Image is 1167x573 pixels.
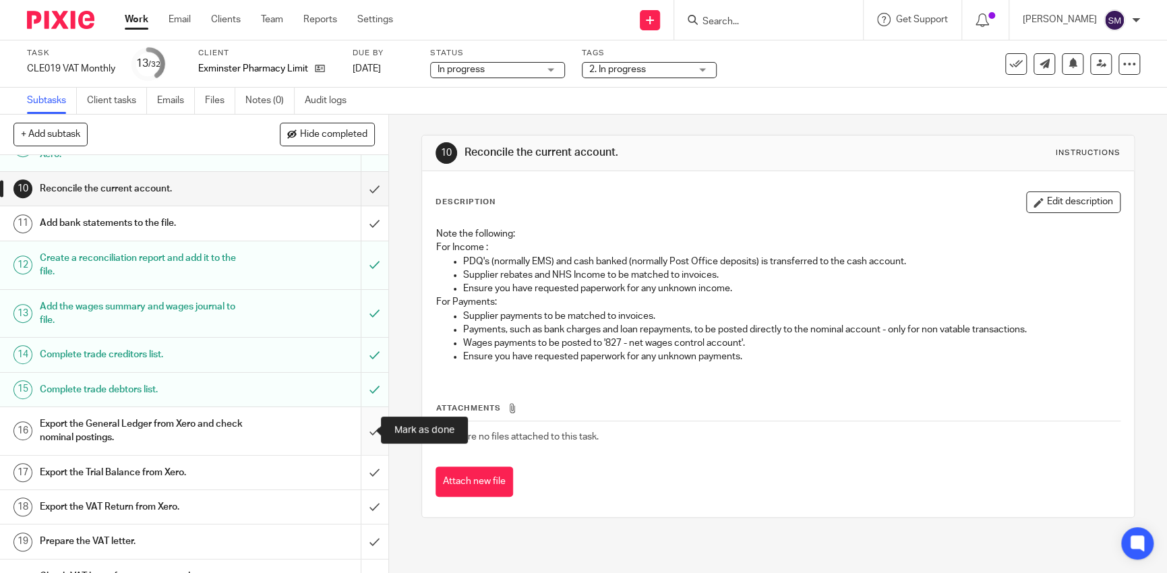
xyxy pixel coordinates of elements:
[436,404,501,412] span: Attachments
[40,297,245,331] h1: Add the wages summary and wages journal to file.
[463,255,1120,268] p: PDQ's (normally EMS) and cash banked (normally Post Office deposits) is transferred to the cash a...
[436,227,1120,241] p: Note the following:
[463,268,1120,282] p: Supplier rebates and NHS Income to be matched to invoices.
[463,309,1120,323] p: Supplier payments to be matched to invoices.
[303,13,337,26] a: Reports
[148,61,160,68] small: /32
[198,48,336,59] label: Client
[701,16,822,28] input: Search
[357,13,393,26] a: Settings
[40,248,245,282] h1: Create a reconciliation report and add it to the file.
[169,13,191,26] a: Email
[436,241,1120,254] p: For Income :
[13,380,32,399] div: 15
[125,13,148,26] a: Work
[13,463,32,482] div: 17
[1026,191,1120,213] button: Edit description
[27,88,77,114] a: Subtasks
[436,295,1120,309] p: For Payments:
[1056,148,1120,158] div: Instructions
[436,466,513,497] button: Attach new file
[438,65,485,74] span: In progress
[40,380,245,400] h1: Complete trade debtors list.
[40,414,245,448] h1: Export the General Ledger from Xero and check nominal postings.
[211,13,241,26] a: Clients
[463,323,1120,336] p: Payments, such as bank charges and loan repayments, to be posted directly to the nominal account ...
[353,48,413,59] label: Due by
[1104,9,1125,31] img: svg%3E
[436,432,599,442] span: There are no files attached to this task.
[157,88,195,114] a: Emails
[465,146,807,160] h1: Reconcile the current account.
[13,255,32,274] div: 12
[300,129,367,140] span: Hide completed
[40,462,245,483] h1: Export the Trial Balance from Xero.
[13,179,32,198] div: 10
[1023,13,1097,26] p: [PERSON_NAME]
[463,350,1120,363] p: Ensure you have requested paperwork for any unknown payments.
[13,497,32,516] div: 18
[245,88,295,114] a: Notes (0)
[13,421,32,440] div: 16
[582,48,717,59] label: Tags
[87,88,147,114] a: Client tasks
[305,88,357,114] a: Audit logs
[27,48,115,59] label: Task
[463,336,1120,350] p: Wages payments to be posted to '827 - net wages control account'.
[463,282,1120,295] p: Ensure you have requested paperwork for any unknown income.
[27,11,94,29] img: Pixie
[589,65,646,74] span: 2. In progress
[27,62,115,76] div: CLE019 VAT Monthly
[198,62,308,76] p: Exminster Pharmacy Limited
[436,142,457,164] div: 10
[13,533,32,551] div: 19
[13,345,32,364] div: 14
[40,531,245,551] h1: Prepare the VAT letter.
[40,344,245,365] h1: Complete trade creditors list.
[40,497,245,517] h1: Export the VAT Return from Xero.
[205,88,235,114] a: Files
[280,123,375,146] button: Hide completed
[896,15,948,24] span: Get Support
[13,214,32,233] div: 11
[136,56,160,71] div: 13
[13,123,88,146] button: + Add subtask
[430,48,565,59] label: Status
[40,213,245,233] h1: Add bank statements to the file.
[353,64,381,73] span: [DATE]
[261,13,283,26] a: Team
[436,197,496,208] p: Description
[40,179,245,199] h1: Reconcile the current account.
[13,304,32,323] div: 13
